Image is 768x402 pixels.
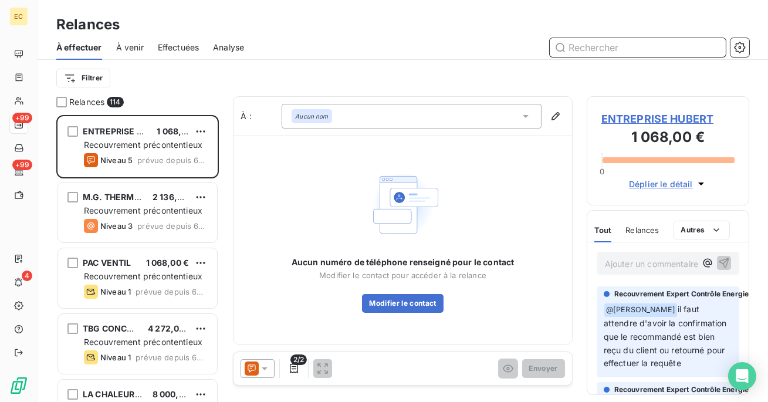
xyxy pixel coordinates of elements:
[137,156,208,165] span: prévue depuis 692 jours
[362,294,443,313] button: Modifier le contact
[84,271,202,281] span: Recouvrement précontentieux
[83,389,157,399] span: LA CHALEUREUSE
[22,271,32,281] span: 4
[83,258,131,268] span: PAC VENTIL
[292,256,515,268] span: Aucun numéro de téléphone renseigné pour le contact
[674,221,730,239] button: Autres
[213,42,244,53] span: Analyse
[12,113,32,123] span: +99
[148,323,192,333] span: 4 272,00 €
[629,178,693,190] span: Déplier le détail
[153,389,198,399] span: 8 000,00 €
[83,126,170,136] span: ENTREPRISE HUBERT
[136,353,208,362] span: prévue depuis 634 jours
[601,111,735,127] span: ENTREPRISE HUBERT
[84,337,202,347] span: Recouvrement précontentieux
[625,177,711,191] button: Déplier le détail
[100,156,133,165] span: Niveau 5
[601,127,735,150] h3: 1 068,00 €
[604,303,677,317] span: @ [PERSON_NAME]
[290,354,307,365] span: 2/2
[136,287,208,296] span: prévue depuis 650 jours
[100,287,131,296] span: Niveau 1
[604,304,729,369] span: il faut attendre d'avoir la confirmation que le recommandé est bien reçu du client ou retourné po...
[728,362,756,390] div: Open Intercom Messenger
[83,323,143,333] span: TBG CONCEPT
[9,376,28,395] img: Logo LeanPay
[295,112,328,120] em: Aucun nom
[153,192,196,202] span: 2 136,00 €
[100,221,133,231] span: Niveau 3
[56,42,102,53] span: À effectuer
[107,97,123,107] span: 114
[157,126,200,136] span: 1 068,00 €
[84,205,202,215] span: Recouvrement précontentieux
[158,42,199,53] span: Effectuées
[12,160,32,170] span: +99
[594,225,612,235] span: Tout
[319,271,486,280] span: Modifier le contact pour accéder à la relance
[100,353,131,362] span: Niveau 1
[83,192,154,202] span: M.G. THERMIQUE
[56,14,120,35] h3: Relances
[69,96,104,108] span: Relances
[614,289,749,299] span: Recouvrement Expert Contrôle Energie
[9,7,28,26] div: EC
[600,167,604,176] span: 0
[241,110,282,122] label: À :
[84,140,202,150] span: Recouvrement précontentieux
[550,38,726,57] input: Rechercher
[56,115,219,402] div: grid
[366,167,441,242] img: Empty state
[56,69,110,87] button: Filtrer
[146,258,190,268] span: 1 068,00 €
[522,359,565,378] button: Envoyer
[614,384,749,395] span: Recouvrement Expert Contrôle Energie
[116,42,144,53] span: À venir
[137,221,208,231] span: prévue depuis 658 jours
[625,225,659,235] span: Relances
